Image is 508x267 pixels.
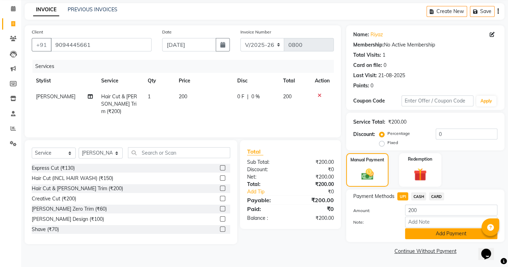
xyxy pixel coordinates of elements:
div: Creative Cut (₹200) [32,195,76,203]
th: Action [311,73,334,89]
div: Hair Cut (INCL HAIR WASH) (₹150) [32,175,113,182]
button: Add Payment [405,228,497,239]
span: | [247,93,249,100]
div: Membership: [353,41,384,49]
a: Add Tip [242,188,299,195]
img: _cash.svg [357,167,378,181]
th: Price [175,73,233,89]
div: ₹0 [290,205,339,213]
div: Sub Total: [242,159,290,166]
div: Name: [353,31,369,38]
label: Fixed [387,139,398,146]
div: 1 [382,51,385,59]
div: Last Visit: [353,72,377,79]
span: 1 [148,93,151,100]
div: ₹200.00 [388,118,406,126]
span: [PERSON_NAME] [36,93,75,100]
div: Services [32,60,339,73]
div: Total: [242,181,290,188]
input: Add Note [405,217,497,228]
span: Hair Cut & [PERSON_NAME] Trim (₹200) [101,93,137,114]
span: 0 F [237,93,244,100]
div: Shave (₹70) [32,226,59,233]
div: Discount: [353,131,375,138]
a: PREVIOUS INVOICES [68,6,117,13]
div: Payable: [242,196,290,204]
label: Manual Payment [350,157,384,163]
th: Qty [143,73,175,89]
th: Service [97,73,143,89]
span: 0 % [251,93,260,100]
input: Search by Name/Mobile/Email/Code [51,38,152,51]
div: Express Cut (₹130) [32,164,75,172]
div: Paid: [242,205,290,213]
label: Client [32,29,43,35]
div: [PERSON_NAME] Zero Trim (₹60) [32,205,107,213]
span: Total [247,148,263,155]
iframe: chat widget [478,239,501,260]
div: ₹200.00 [290,181,339,188]
div: Coupon Code [353,97,401,105]
a: Riyaz [371,31,383,38]
div: 0 [371,82,373,89]
a: INVOICE [33,4,59,16]
span: CASH [411,192,426,200]
div: ₹200.00 [290,196,339,204]
div: [PERSON_NAME] Design (₹100) [32,216,104,223]
label: Redemption [408,156,432,162]
label: Note: [348,219,399,225]
span: 200 [283,93,292,100]
div: Points: [353,82,369,89]
input: Search or Scan [128,147,230,158]
label: Date [162,29,172,35]
th: Total [279,73,311,89]
div: ₹200.00 [290,159,339,166]
input: Enter Offer / Coupon Code [402,95,473,106]
span: CARD [429,192,444,200]
button: Apply [476,96,496,106]
button: Create New [427,6,467,17]
label: Invoice Number [240,29,271,35]
span: 200 [179,93,187,100]
div: Discount: [242,166,290,173]
div: ₹0 [299,188,339,195]
input: Amount [405,205,497,216]
div: Net: [242,173,290,181]
label: Percentage [387,130,410,137]
div: ₹200.00 [290,173,339,181]
a: Continue Without Payment [348,248,503,255]
div: Hair Cut & [PERSON_NAME] Trim (₹200) [32,185,123,192]
label: Amount: [348,207,399,214]
th: Disc [233,73,279,89]
div: ₹200.00 [290,215,339,222]
div: 0 [384,62,386,69]
div: Total Visits: [353,51,381,59]
div: No Active Membership [353,41,497,49]
button: Save [470,6,495,17]
span: Payment Methods [353,193,394,200]
div: Balance : [242,215,290,222]
div: 21-08-2025 [378,72,405,79]
span: UPI [397,192,408,200]
div: Service Total: [353,118,385,126]
button: +91 [32,38,51,51]
div: ₹0 [290,166,339,173]
div: Card on file: [353,62,382,69]
img: _gift.svg [410,167,431,183]
th: Stylist [32,73,97,89]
